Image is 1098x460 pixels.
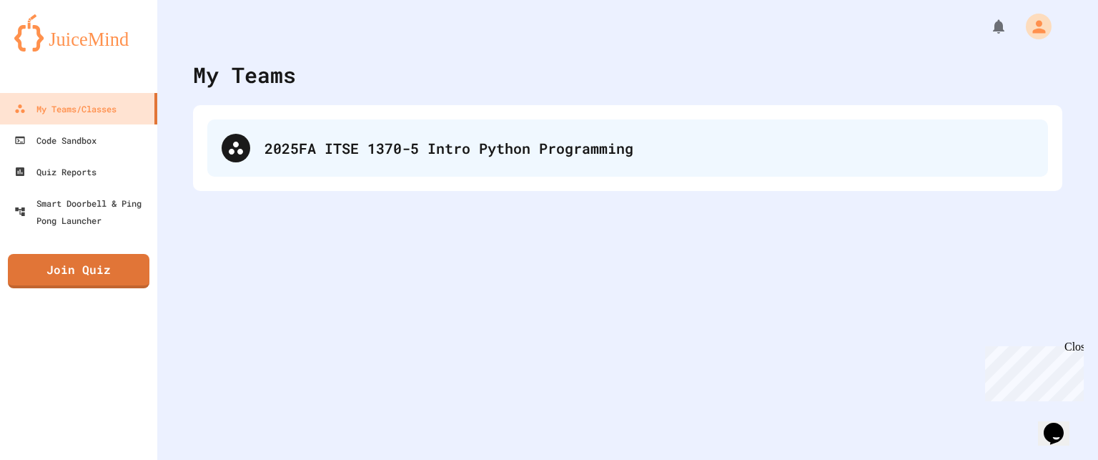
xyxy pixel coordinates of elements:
div: My Notifications [964,14,1011,39]
div: Smart Doorbell & Ping Pong Launcher [14,195,152,229]
iframe: chat widget [979,341,1084,401]
div: Chat with us now!Close [6,6,99,91]
div: My Teams [193,59,296,91]
div: Quiz Reports [14,163,97,180]
div: Code Sandbox [14,132,97,149]
a: Join Quiz [8,254,149,288]
div: My Account [1011,10,1055,43]
div: My Teams/Classes [14,100,117,117]
div: 2025FA ITSE 1370-5 Intro Python Programming [264,137,1034,159]
iframe: chat widget [1038,403,1084,446]
img: logo-orange.svg [14,14,143,52]
div: 2025FA ITSE 1370-5 Intro Python Programming [207,119,1048,177]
